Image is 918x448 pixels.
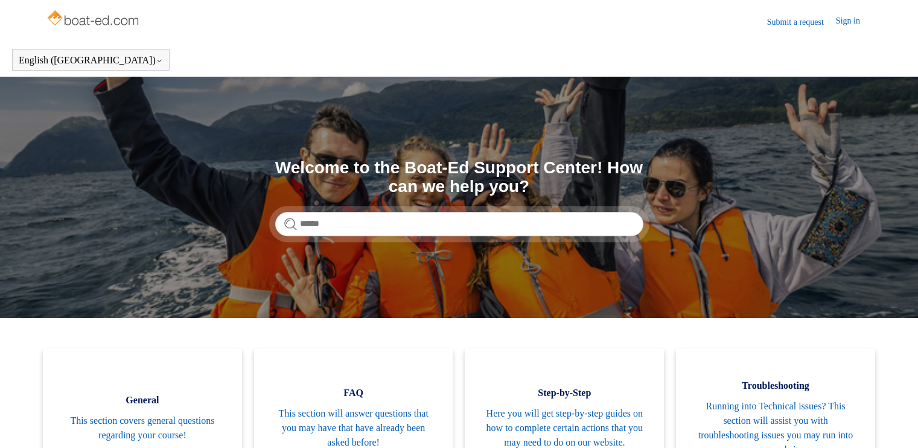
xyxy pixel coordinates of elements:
h1: Welcome to the Boat-Ed Support Center! How can we help you? [275,159,643,196]
span: Step-by-Step [483,386,646,400]
span: This section covers general questions regarding your course! [61,414,224,443]
span: FAQ [272,386,435,400]
a: Sign in [836,14,872,29]
span: General [61,393,224,408]
button: English ([GEOGRAPHIC_DATA]) [19,55,163,66]
input: Search [275,212,643,236]
img: Boat-Ed Help Center home page [46,7,142,31]
a: Submit a request [767,16,836,28]
div: Live chat [878,408,909,439]
span: Troubleshooting [694,379,857,393]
